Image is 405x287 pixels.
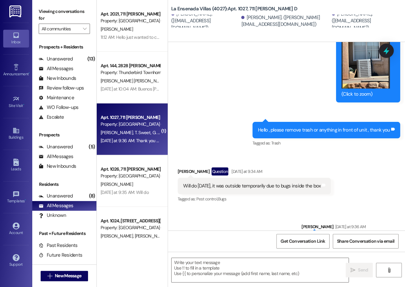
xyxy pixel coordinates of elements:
div: [DATE] at 9:34 AM [230,168,262,175]
div: All Messages [39,65,73,72]
span: Trash [271,140,281,146]
button: Share Conversation via email [333,234,399,249]
span: T. Sweet [135,130,153,135]
span: Share Conversation via email [337,238,394,245]
div: (5) [87,142,96,152]
div: All Messages [39,153,73,160]
div: Will do [DATE], it was outside temporarily due to bugs inside the box [183,183,321,189]
span: • [29,71,30,75]
div: Unanswered [39,143,73,150]
div: Property: [GEOGRAPHIC_DATA] (4027) [101,224,160,231]
div: Hello , please remove trash or anything in front of unit , thank you [258,127,390,133]
i:  [386,268,391,273]
a: Site Visit • [3,93,29,111]
input: All communities [42,24,80,34]
button: New Message [41,271,88,281]
div: Future Residents [39,252,82,259]
a: Account [3,220,29,238]
b: La Ensenada Villas (4027): Apt. 1027, 711 [PERSON_NAME] D [171,5,297,12]
div: Past + Future Residents [32,230,96,237]
div: [PERSON_NAME]. ([PERSON_NAME][EMAIL_ADDRESS][DOMAIN_NAME]) [241,14,330,28]
div: WO Follow-ups [39,104,78,111]
div: Apt. 2021, 711 [PERSON_NAME] C [101,11,160,17]
div: (13) [86,54,96,64]
div: Prospects + Residents [32,44,96,50]
i:  [47,273,52,279]
div: Property: [GEOGRAPHIC_DATA] (4027) [101,173,160,179]
span: • [23,102,24,107]
div: [DATE] at 9:36 AM: Thank you so much for understanding , :) [101,138,212,143]
div: Escalate [39,114,64,121]
div: Property: [GEOGRAPHIC_DATA] (4027) [101,17,160,24]
div: New Inbounds [39,163,76,170]
button: Send [346,263,373,277]
span: [PERSON_NAME] [PERSON_NAME] [101,78,166,84]
div: Residents [32,181,96,188]
div: Property: [GEOGRAPHIC_DATA] (4027) [101,121,160,128]
span: [PERSON_NAME] [135,233,167,239]
div: Unknown [39,212,66,219]
a: Support [3,252,29,270]
span: Bugs [218,196,226,202]
a: Leads [3,157,29,174]
div: New Inbounds [39,75,76,82]
div: 11:12 AM: Hello just wanted to confirm that this has been completed . Thank you [101,34,247,40]
button: Zoom image [341,30,390,89]
i:  [83,26,86,31]
div: Prospects [32,132,96,138]
div: Tagged as: [252,138,400,148]
div: Unanswered [39,56,73,62]
div: [DATE] at 9:36 AM [334,223,366,230]
span: • [25,198,26,202]
i:  [351,268,355,273]
div: [PERSON_NAME]. ([EMAIL_ADDRESS][DOMAIN_NAME]) [332,11,400,31]
div: Tagged as: [178,194,331,204]
div: Past Residents [39,242,78,249]
div: Property: Thunderbird Townhomes (4001) [101,69,160,76]
div: [DATE] at 9:35 AM: Will do [101,189,149,195]
span: New Message [55,272,81,279]
div: [PERSON_NAME] [178,167,331,178]
div: Apt. 1027, 711 [PERSON_NAME] D [101,114,160,121]
span: [PERSON_NAME] [101,130,135,135]
span: Get Conversation Link [281,238,325,245]
div: Apt. 1024, [STREET_ADDRESS][PERSON_NAME] [101,218,160,224]
label: Viewing conversations for [39,6,90,24]
a: Templates • [3,189,29,206]
button: Get Conversation Link [276,234,329,249]
div: [PERSON_NAME]. ([EMAIL_ADDRESS][DOMAIN_NAME]) [171,11,240,31]
div: Apt. 1026, 711 [PERSON_NAME] D [101,166,160,173]
div: Review follow-ups [39,85,84,91]
span: Send [358,267,368,273]
div: Maintenance [39,94,74,101]
img: ResiDesk Logo [9,5,23,17]
span: Pest control , [196,196,218,202]
div: All Messages [39,202,73,209]
div: Question [212,167,229,175]
a: Buildings [3,125,29,143]
div: (8) [87,191,96,201]
div: [PERSON_NAME] [301,223,400,232]
div: Unanswered [39,193,73,199]
a: Inbox [3,30,29,47]
div: Apt. 144, 2828 [PERSON_NAME] [101,62,160,69]
span: [PERSON_NAME] [101,181,133,187]
span: G. Sweet [153,130,169,135]
span: [PERSON_NAME] [101,233,135,239]
span: [PERSON_NAME] [101,26,133,32]
div: (Click to zoom) [341,91,390,98]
